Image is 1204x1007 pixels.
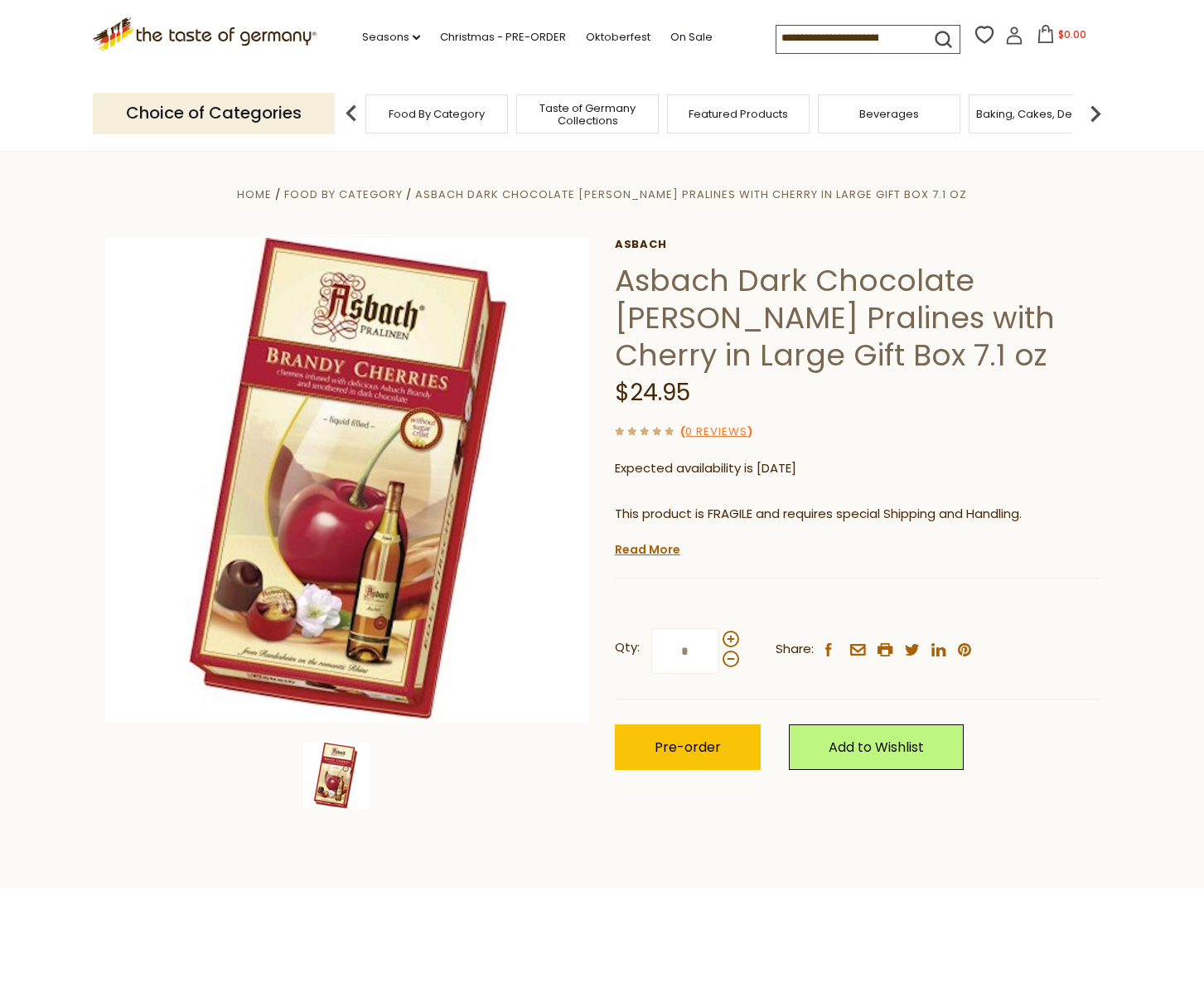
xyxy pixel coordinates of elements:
p: Choice of Categories [93,93,335,133]
a: Oktoberfest [586,28,650,46]
a: Beverages [859,108,919,120]
img: Asbach Dark Chocolate Brandy Pralines with Cherry in Large Gift Box [105,238,590,723]
span: Pre-order [655,738,721,757]
a: Baking, Cakes, Desserts [976,108,1105,120]
a: On Sale [670,28,713,46]
img: Asbach Dark Chocolate Brandy Pralines with Cherry in Large Gift Box [302,743,369,809]
strong: Qty: [615,637,640,658]
span: ( ) [680,424,752,439]
button: Pre-order [615,724,761,770]
span: $24.95 [615,376,690,409]
a: Read More [615,541,680,558]
a: Christmas - PRE-ORDER [440,28,566,46]
a: Home [237,186,272,202]
button: $0.00 [1027,25,1097,50]
a: Food By Category [284,186,403,202]
li: We will ship this product in heat-protective, cushioned packaging and ice during warm weather mon... [631,537,1100,558]
h1: Asbach Dark Chocolate [PERSON_NAME] Pralines with Cherry in Large Gift Box 7.1 oz [615,262,1100,374]
span: Share: [776,639,814,660]
a: 0 Reviews [685,424,747,441]
a: Seasons [362,28,420,46]
span: $0.00 [1058,27,1086,41]
a: Asbach [615,238,1100,251]
input: Qty: [651,628,719,674]
a: Featured Products [689,108,788,120]
img: next arrow [1079,97,1112,130]
a: Food By Category [389,108,485,120]
img: previous arrow [335,97,368,130]
p: This product is FRAGILE and requires special Shipping and Handling. [615,504,1100,525]
a: Taste of Germany Collections [521,102,654,127]
p: Expected availability is [DATE] [615,458,1100,479]
a: Add to Wishlist [789,724,964,770]
a: Asbach Dark Chocolate [PERSON_NAME] Pralines with Cherry in Large Gift Box 7.1 oz [415,186,967,202]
